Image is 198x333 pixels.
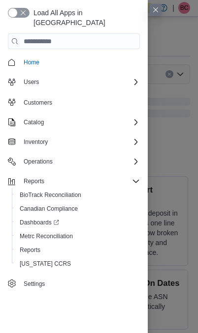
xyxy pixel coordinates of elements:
[16,230,140,242] span: Metrc Reconciliation
[20,136,52,148] button: Inventory
[24,280,45,288] span: Settings
[20,116,48,128] button: Catalog
[12,243,144,257] button: Reports
[20,260,71,268] span: [US_STATE] CCRS
[12,202,144,216] button: Canadian Compliance
[20,116,140,128] span: Catalog
[4,135,144,149] button: Inventory
[12,229,144,243] button: Metrc Reconciliation
[20,277,140,290] span: Settings
[20,278,49,290] a: Settings
[16,244,44,256] a: Reports
[16,258,75,270] a: [US_STATE] CCRS
[16,217,140,228] span: Dashboards
[24,138,48,146] span: Inventory
[4,277,144,291] button: Settings
[20,232,73,240] span: Metrc Reconciliation
[20,56,43,68] a: Home
[4,174,144,188] button: Reports
[24,158,53,166] span: Operations
[12,188,144,202] button: BioTrack Reconciliation
[20,191,81,199] span: BioTrack Reconciliation
[8,51,140,293] nav: Complex example
[12,257,144,271] button: [US_STATE] CCRS
[16,203,82,215] a: Canadian Compliance
[20,96,140,108] span: Customers
[4,55,144,69] button: Home
[16,203,140,215] span: Canadian Compliance
[16,189,85,201] a: BioTrack Reconciliation
[4,95,144,109] button: Customers
[30,8,140,28] span: Load All Apps in [GEOGRAPHIC_DATA]
[20,97,56,109] a: Customers
[24,78,39,86] span: Users
[16,217,63,228] a: Dashboards
[20,56,140,68] span: Home
[20,156,57,167] button: Operations
[16,230,77,242] a: Metrc Reconciliation
[16,189,140,201] span: BioTrack Reconciliation
[20,175,140,187] span: Reports
[20,136,140,148] span: Inventory
[4,115,144,129] button: Catalog
[24,177,44,185] span: Reports
[24,58,39,66] span: Home
[16,244,140,256] span: Reports
[4,155,144,168] button: Operations
[24,99,52,107] span: Customers
[150,4,162,16] button: Close this dialog
[20,175,48,187] button: Reports
[20,76,43,88] button: Users
[20,246,40,254] span: Reports
[24,118,44,126] span: Catalog
[20,219,59,226] span: Dashboards
[20,156,140,167] span: Operations
[16,258,140,270] span: Washington CCRS
[20,76,140,88] span: Users
[20,205,78,213] span: Canadian Compliance
[12,216,144,229] a: Dashboards
[4,75,144,89] button: Users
